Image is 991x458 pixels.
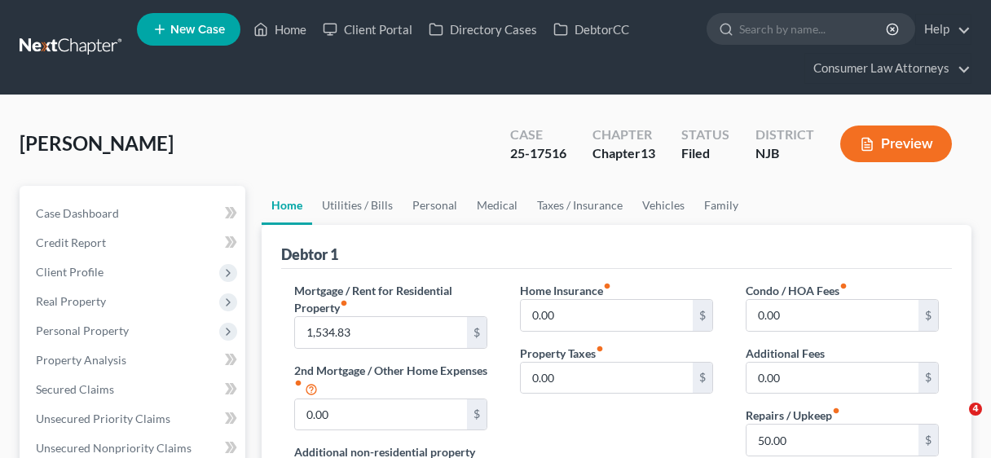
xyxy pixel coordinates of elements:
[746,345,825,362] label: Additional Fees
[36,294,106,308] span: Real Property
[739,14,888,44] input: Search by name...
[592,126,655,144] div: Chapter
[294,282,487,316] label: Mortgage / Rent for Residential Property
[467,317,487,348] div: $
[521,300,693,331] input: --
[747,425,918,456] input: --
[840,126,952,162] button: Preview
[36,324,129,337] span: Personal Property
[832,407,840,415] i: fiber_manual_record
[681,126,729,144] div: Status
[746,407,840,424] label: Repairs / Upkeep
[510,144,566,163] div: 25-17516
[262,186,312,225] a: Home
[36,265,104,279] span: Client Profile
[805,54,971,83] a: Consumer Law Attorneys
[36,382,114,396] span: Secured Claims
[520,282,611,299] label: Home Insurance
[170,24,225,36] span: New Case
[527,186,632,225] a: Taxes / Insurance
[36,441,192,455] span: Unsecured Nonpriority Claims
[694,186,748,225] a: Family
[315,15,421,44] a: Client Portal
[467,186,527,225] a: Medical
[839,282,848,290] i: fiber_manual_record
[23,404,245,434] a: Unsecured Priority Claims
[510,126,566,144] div: Case
[36,353,126,367] span: Property Analysis
[747,300,918,331] input: --
[936,403,975,442] iframe: Intercom live chat
[403,186,467,225] a: Personal
[281,244,338,264] div: Debtor 1
[693,363,712,394] div: $
[969,403,982,416] span: 4
[755,126,814,144] div: District
[23,346,245,375] a: Property Analysis
[36,236,106,249] span: Credit Report
[23,199,245,228] a: Case Dashboard
[918,425,938,456] div: $
[20,131,174,155] span: [PERSON_NAME]
[681,144,729,163] div: Filed
[23,375,245,404] a: Secured Claims
[918,363,938,394] div: $
[747,363,918,394] input: --
[421,15,545,44] a: Directory Cases
[340,299,348,307] i: fiber_manual_record
[467,399,487,430] div: $
[520,345,604,362] label: Property Taxes
[603,282,611,290] i: fiber_manual_record
[592,144,655,163] div: Chapter
[755,144,814,163] div: NJB
[36,412,170,425] span: Unsecured Priority Claims
[294,362,487,399] label: 2nd Mortgage / Other Home Expenses
[545,15,637,44] a: DebtorCC
[295,317,467,348] input: --
[295,399,467,430] input: --
[918,300,938,331] div: $
[632,186,694,225] a: Vehicles
[294,379,302,387] i: fiber_manual_record
[36,206,119,220] span: Case Dashboard
[23,228,245,258] a: Credit Report
[746,282,848,299] label: Condo / HOA Fees
[596,345,604,353] i: fiber_manual_record
[312,186,403,225] a: Utilities / Bills
[641,145,655,161] span: 13
[916,15,971,44] a: Help
[521,363,693,394] input: --
[693,300,712,331] div: $
[245,15,315,44] a: Home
